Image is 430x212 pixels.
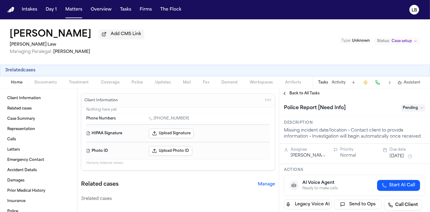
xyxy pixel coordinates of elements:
span: 🤖 [292,182,297,188]
dt: HIPAA Signature [86,129,145,138]
span: Start AI Call [389,182,415,188]
h2: [PERSON_NAME] Law [10,41,144,48]
a: Home [7,7,15,13]
span: Assistant [404,80,420,85]
button: 3relatedcases [5,67,35,73]
p: Nothing here yet. [86,107,270,113]
button: Snooze task [406,153,414,160]
button: Tasks [118,4,134,15]
button: Upload Photo ID [149,146,192,156]
h3: Actions [284,168,425,172]
span: Case setup [392,39,412,44]
span: Status: [377,39,390,44]
button: Edit Type: Unknown [340,38,372,44]
div: 3 related cases [81,196,275,202]
span: Type : [341,39,351,43]
h3: Description [284,120,425,125]
button: Upload Signature [149,129,194,138]
button: Firms [137,4,154,15]
span: Demand [221,80,238,85]
button: Edit [263,96,273,105]
button: Add CMS Link [99,29,144,39]
a: Calls [5,135,72,144]
a: Call Client [384,200,422,210]
a: Letters [5,145,72,155]
button: Edit matter name [10,29,91,40]
span: Phone Numbers [86,116,116,121]
div: Ready to make calls [302,186,338,191]
button: Day 1 [43,4,59,15]
span: Artifacts [285,80,301,85]
h3: Client Information [83,98,119,103]
span: Pending [401,104,425,112]
button: Make a Call [373,78,382,87]
span: Treatment [69,80,89,85]
button: Start AI Call [377,180,420,191]
span: Home [11,80,22,85]
button: Legacy Voice AI [284,200,332,209]
button: Matters [63,4,85,15]
span: [PERSON_NAME] [53,50,90,54]
button: Create Immediate Task [361,78,370,87]
span: Unknown [352,39,370,43]
button: The Flock [158,4,184,15]
button: Back to All Tasks [279,91,323,96]
span: Add CMS Link [111,31,141,37]
a: Accident Details [5,165,72,175]
button: Assistant [398,80,420,85]
span: Workspaces [250,80,273,85]
div: AI Voice Agent [302,180,338,186]
a: Damages [5,176,72,185]
div: Priority [340,147,376,152]
span: Edit [265,98,271,103]
span: Back to All Tasks [289,91,320,96]
a: Emergency Contact [5,155,72,165]
div: Missing incident date/location • Contact client to provide information • Investigation will begin... [284,128,425,140]
span: Coverage [101,80,119,85]
button: Normal [340,153,356,159]
p: 15 empty fields not shown. [86,161,270,165]
span: Mail [183,80,191,85]
a: Prior Medical History [5,186,72,196]
a: Representation [5,124,72,134]
button: Add Task [349,78,358,87]
h2: Related cases [81,180,119,189]
a: Insurance [5,196,72,206]
a: Related cases [5,104,72,113]
a: Client Information [5,93,72,103]
span: Updates [155,80,171,85]
span: Police [132,80,143,85]
button: Tasks [318,80,328,85]
button: Overview [88,4,114,15]
span: Managing Paralegal: [10,50,52,54]
div: Due date [389,147,425,152]
button: Send to Ops [334,200,382,209]
div: Assignee [291,147,326,152]
button: Manage [258,181,275,188]
dt: Photo ID [86,146,145,156]
button: [DATE] [389,153,404,159]
span: Fax [203,80,209,85]
button: Activity [332,80,346,85]
img: Finch Logo [7,7,15,13]
h1: Police Report [Need Info] [282,103,348,113]
button: Intakes [19,4,40,15]
a: Case Summary [5,114,72,124]
h1: [PERSON_NAME] [10,29,91,40]
span: Documents [34,80,57,85]
button: Change status from Case setup [374,38,420,45]
a: Call 1 (315) 313-3988 [149,116,189,121]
